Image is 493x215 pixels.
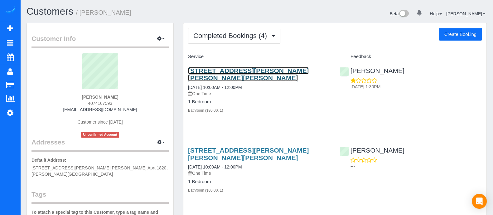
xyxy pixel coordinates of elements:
small: Bathroom ($30.00, 1) [188,108,223,113]
a: [DATE] 10:00AM - 12:00PM [188,85,242,90]
h4: Feedback [340,54,482,59]
label: Default Address: [31,157,66,163]
span: Customer since [DATE] [77,120,123,125]
p: One Time [188,170,330,176]
h4: 1 Bedroom [188,179,330,184]
a: [EMAIL_ADDRESS][DOMAIN_NAME] [63,107,137,112]
small: Bathroom ($30.00, 1) [188,188,223,193]
button: Completed Bookings (4) [188,28,280,44]
span: Completed Bookings (4) [193,32,270,40]
img: Automaid Logo [4,6,16,15]
span: 4074167593 [88,101,112,106]
small: / [PERSON_NAME] [76,9,131,16]
div: Open Intercom Messenger [472,194,487,209]
a: Beta [390,11,409,16]
h4: 1 Bedroom [188,99,330,105]
a: [PERSON_NAME] [446,11,485,16]
button: Create Booking [439,28,482,41]
strong: [PERSON_NAME] [82,95,118,100]
img: New interface [399,10,409,18]
legend: Tags [31,190,169,204]
p: --- [350,163,482,169]
a: [STREET_ADDRESS][PERSON_NAME][PERSON_NAME][PERSON_NAME] [188,67,309,81]
p: [DATE] 1:30PM [350,84,482,90]
span: [STREET_ADDRESS][PERSON_NAME][PERSON_NAME] Aprt 1820, [PERSON_NAME][GEOGRAPHIC_DATA] [31,165,167,177]
p: One Time [188,90,330,97]
a: [PERSON_NAME] [340,67,404,74]
a: [STREET_ADDRESS][PERSON_NAME][PERSON_NAME][PERSON_NAME] [188,147,309,161]
a: Customers [27,6,73,17]
span: Unconfirmed Account [81,132,119,137]
a: [DATE] 10:00AM - 12:00PM [188,164,242,169]
a: Help [430,11,442,16]
legend: Customer Info [31,34,169,48]
a: [PERSON_NAME] [340,147,404,154]
h4: Service [188,54,330,59]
